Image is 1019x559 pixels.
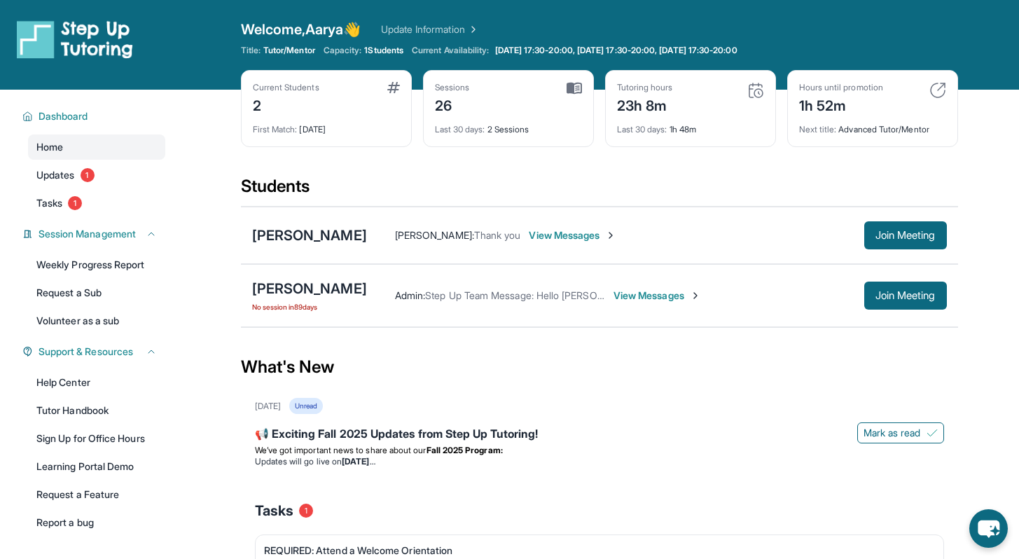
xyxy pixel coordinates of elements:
[465,22,479,36] img: Chevron Right
[927,427,938,439] img: Mark as read
[28,426,165,451] a: Sign Up for Office Hours
[864,426,921,440] span: Mark as read
[875,291,936,300] span: Join Meeting
[28,454,165,479] a: Learning Portal Demo
[28,370,165,395] a: Help Center
[324,45,362,56] span: Capacity:
[255,501,293,520] span: Tasks
[929,82,946,99] img: card
[255,456,944,467] li: Updates will go live on
[690,290,701,301] img: Chevron-Right
[263,45,315,56] span: Tutor/Mentor
[68,196,82,210] span: 1
[81,168,95,182] span: 1
[241,20,361,39] span: Welcome, Aarya 👋
[747,82,764,99] img: card
[864,221,947,249] button: Join Meeting
[875,231,936,240] span: Join Meeting
[435,93,470,116] div: 26
[567,82,582,95] img: card
[255,401,281,412] div: [DATE]
[33,109,157,123] button: Dashboard
[617,82,673,93] div: Tutoring hours
[255,425,944,445] div: 📢 Exciting Fall 2025 Updates from Step Up Tutoring!
[39,345,133,359] span: Support & Resources
[387,82,400,93] img: card
[381,22,479,36] a: Update Information
[17,20,133,59] img: logo
[28,252,165,277] a: Weekly Progress Report
[39,109,88,123] span: Dashboard
[36,140,63,154] span: Home
[799,82,883,93] div: Hours until promotion
[39,227,136,241] span: Session Management
[435,116,582,135] div: 2 Sessions
[395,289,425,301] span: Admin :
[28,134,165,160] a: Home
[289,398,323,414] div: Unread
[427,445,503,455] strong: Fall 2025 Program:
[253,82,319,93] div: Current Students
[495,45,737,56] span: [DATE] 17:30-20:00, [DATE] 17:30-20:00, [DATE] 17:30-20:00
[342,456,375,467] strong: [DATE]
[264,544,924,558] div: REQUIRED: Attend a Welcome Orientation
[28,191,165,216] a: Tasks1
[28,308,165,333] a: Volunteer as a sub
[617,124,667,134] span: Last 30 days :
[799,93,883,116] div: 1h 52m
[241,336,958,398] div: What's New
[28,510,165,535] a: Report a bug
[617,93,673,116] div: 23h 8m
[241,45,261,56] span: Title:
[33,345,157,359] button: Support & Resources
[435,82,470,93] div: Sessions
[857,422,944,443] button: Mark as read
[33,227,157,241] button: Session Management
[36,168,75,182] span: Updates
[299,504,313,518] span: 1
[241,175,958,206] div: Students
[614,289,701,303] span: View Messages
[253,116,400,135] div: [DATE]
[253,124,298,134] span: First Match :
[617,116,764,135] div: 1h 48m
[492,45,740,56] a: [DATE] 17:30-20:00, [DATE] 17:30-20:00, [DATE] 17:30-20:00
[252,301,367,312] span: No session in 89 days
[28,398,165,423] a: Tutor Handbook
[435,124,485,134] span: Last 30 days :
[28,482,165,507] a: Request a Feature
[253,93,319,116] div: 2
[364,45,403,56] span: 1 Students
[864,282,947,310] button: Join Meeting
[969,509,1008,548] button: chat-button
[799,116,946,135] div: Advanced Tutor/Mentor
[605,230,616,241] img: Chevron-Right
[252,226,367,245] div: [PERSON_NAME]
[28,163,165,188] a: Updates1
[395,229,474,241] span: [PERSON_NAME] :
[36,196,62,210] span: Tasks
[252,279,367,298] div: [PERSON_NAME]
[255,445,427,455] span: We’ve got important news to share about our
[529,228,616,242] span: View Messages
[412,45,489,56] span: Current Availability:
[474,229,521,241] span: Thank you
[799,124,837,134] span: Next title :
[28,280,165,305] a: Request a Sub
